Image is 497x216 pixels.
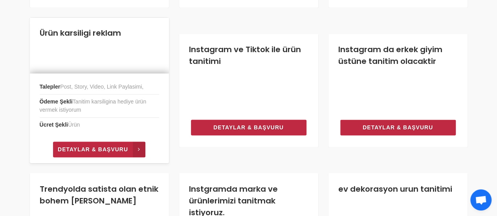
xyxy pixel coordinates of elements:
[470,189,491,211] a: Açık sohbet
[58,145,128,154] span: Detaylar & Başvuru
[40,183,158,206] a: Trendyolda satista olan etnik bohem [PERSON_NAME]
[40,27,121,38] a: Ürün karsiligi reklam
[191,120,306,135] a: Detaylar & Başvuru
[53,142,145,157] a: Detaylar & Başvuru
[213,123,284,132] span: Detaylar & Başvuru
[340,120,456,135] a: Detaylar & Başvuru
[40,83,61,90] strong: Talepler
[40,80,159,94] li: Post, Story, Video, Link Paylasimi,
[189,44,301,67] a: Instagram ve Tiktok ile ürün tanitimi
[338,183,452,194] a: ev dekorasyon urun tanitimi
[40,94,159,118] li: Tanitim karsiligina hediye ürün vermek istiyorum
[363,123,433,132] span: Detaylar & Başvuru
[40,118,159,132] li: Ürün
[40,122,68,128] strong: Ücret Şekli
[338,44,442,67] a: Instagram da erkek giyim üstüne tanitim olacaktir
[40,98,73,105] strong: Ödeme Şekli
